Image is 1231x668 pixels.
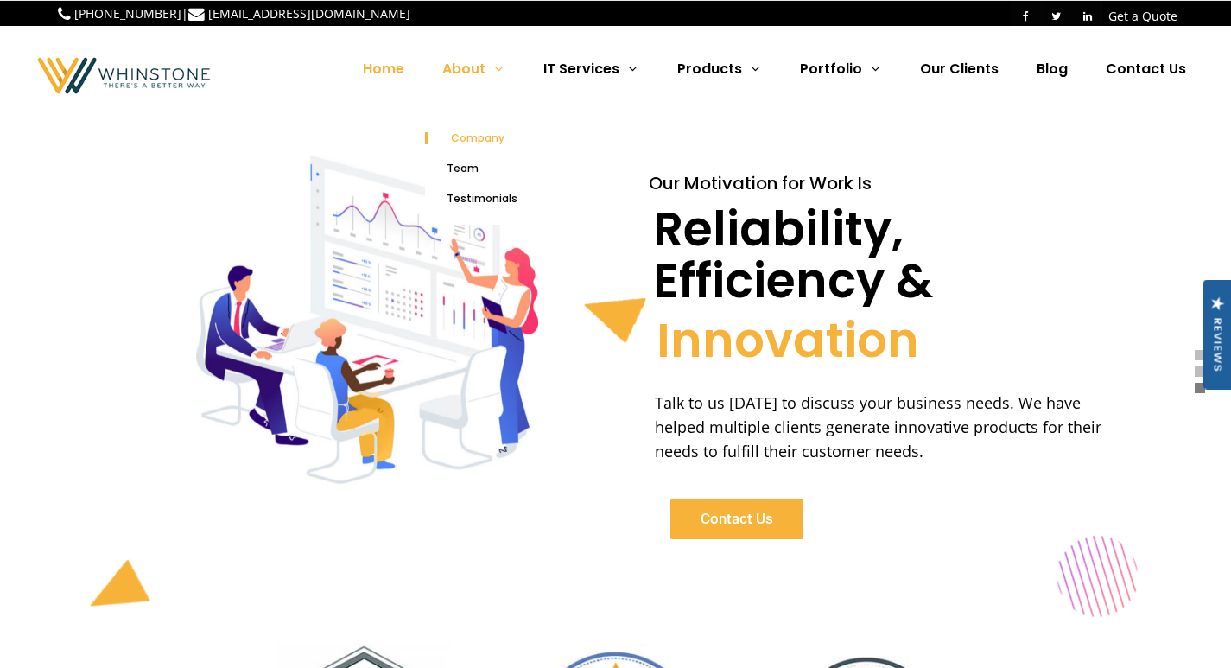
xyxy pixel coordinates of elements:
div: Our Motivation for Work Is [649,170,872,196]
a: Testimonials [425,193,611,205]
span: Home [363,59,404,79]
img: Whinstone [196,150,538,489]
span: Products [677,59,742,79]
span: Blog [1037,59,1068,79]
a: About [425,26,523,112]
span: Testimonials [447,191,517,206]
a: IT Services [526,26,657,112]
img: pointer [79,559,150,627]
div: Reliability, Efficiency & [653,203,933,307]
a: [PHONE_NUMBER] [74,5,181,22]
img: circl [1042,520,1154,633]
div: Talk to us [DATE] to discuss your business needs. We have helped multiple clients generate innova... [655,391,1115,472]
span: Team [447,161,479,175]
img: b4 [577,281,646,345]
a: Team [425,162,611,175]
span: Portfolio [800,59,862,79]
div: Innovation [657,315,919,366]
a: Home [346,26,422,112]
span: Reviews [1212,317,1225,372]
a: Get a Quote [1108,8,1177,24]
a: Portfolio [783,26,899,112]
span: Contact Us [1106,59,1186,79]
p: | [58,3,410,23]
span: Our Clients [920,59,999,79]
a: Company [425,132,611,145]
div: Contact Us [670,499,803,539]
a: Blog [1019,26,1085,112]
a: Products [660,26,779,112]
iframe: Chat Widget [1145,585,1231,668]
a: Contact Us [1088,26,1203,112]
span: Company [451,130,504,145]
a: Our Clients [903,26,1016,112]
span: IT Services [543,59,619,79]
a: [EMAIL_ADDRESS][DOMAIN_NAME] [208,5,410,22]
span: About [442,59,485,79]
